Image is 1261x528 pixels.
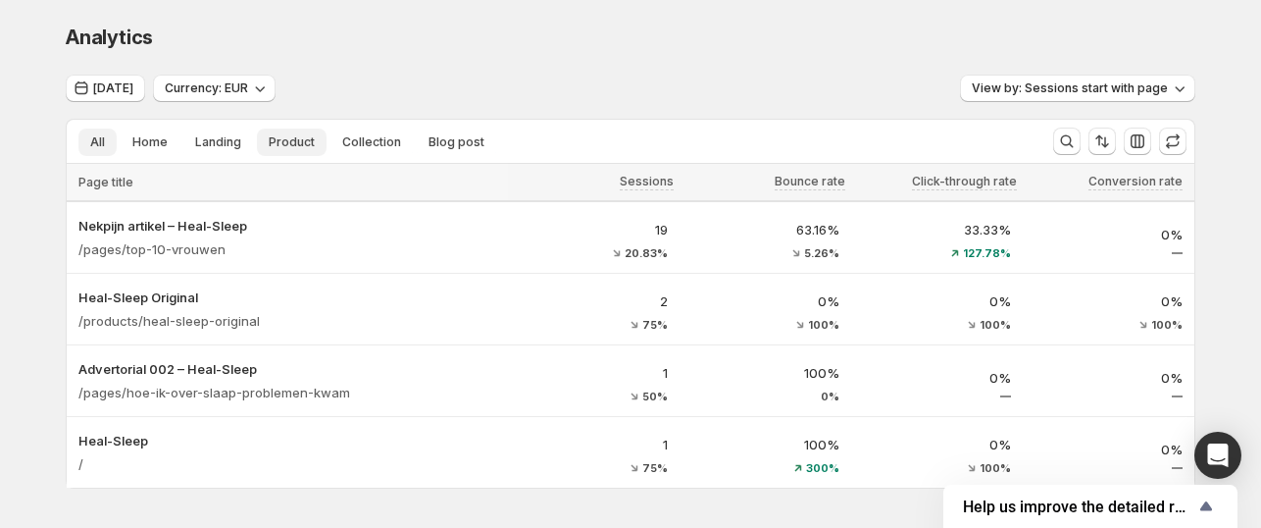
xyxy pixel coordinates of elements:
[66,26,153,49] span: Analytics
[153,75,276,102] button: Currency: EUR
[342,134,401,150] span: Collection
[863,368,1011,388] p: 0%
[1088,128,1116,155] button: Sort the results
[691,220,839,239] p: 63.16%
[863,220,1011,239] p: 33.33%
[66,75,145,102] button: [DATE]
[963,495,1218,518] button: Show survey - Help us improve the detailed report for A/B campaigns
[1034,291,1183,311] p: 0%
[808,319,839,331] span: 100%
[520,363,668,383] p: 1
[1194,432,1241,479] div: Open Intercom Messenger
[625,247,668,259] span: 20.83%
[520,435,668,454] p: 1
[620,174,674,189] span: Sessions
[165,80,248,96] span: Currency: EUR
[93,80,133,96] span: [DATE]
[1088,174,1183,189] span: Conversion rate
[691,363,839,383] p: 100%
[806,462,839,474] span: 300%
[1034,440,1183,459] p: 0%
[821,391,839,402] span: 0%
[804,247,839,259] span: 5.26%
[78,383,350,402] p: /pages/hoe-ik-over-slaap-problemen-kwam
[78,454,83,474] p: /
[90,134,105,150] span: All
[78,288,496,307] button: Heal-Sleep Original
[269,134,315,150] span: Product
[1034,225,1183,244] p: 0%
[980,319,1011,331] span: 100%
[642,462,668,474] span: 75%
[520,220,668,239] p: 19
[960,75,1195,102] button: View by: Sessions start with page
[775,174,845,189] span: Bounce rate
[691,291,839,311] p: 0%
[912,174,1017,189] span: Click-through rate
[1034,368,1183,388] p: 0%
[78,431,496,450] button: Heal-Sleep
[78,216,496,236] button: Nekpijn artikel – Heal-Sleep
[520,291,668,311] p: 2
[642,391,668,402] span: 50%
[863,435,1011,454] p: 0%
[429,134,484,150] span: Blog post
[78,175,133,190] span: Page title
[1053,128,1081,155] button: Search and filter results
[78,359,496,379] button: Advertorial 002 – Heal-Sleep
[195,134,241,150] span: Landing
[963,498,1194,516] span: Help us improve the detailed report for A/B campaigns
[972,80,1168,96] span: View by: Sessions start with page
[863,291,1011,311] p: 0%
[132,134,168,150] span: Home
[691,435,839,454] p: 100%
[642,319,668,331] span: 75%
[963,247,1011,259] span: 127.78%
[1151,319,1183,331] span: 100%
[980,462,1011,474] span: 100%
[78,239,226,259] p: /pages/top-10-vrouwen
[78,311,260,331] p: /products/heal-sleep-original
